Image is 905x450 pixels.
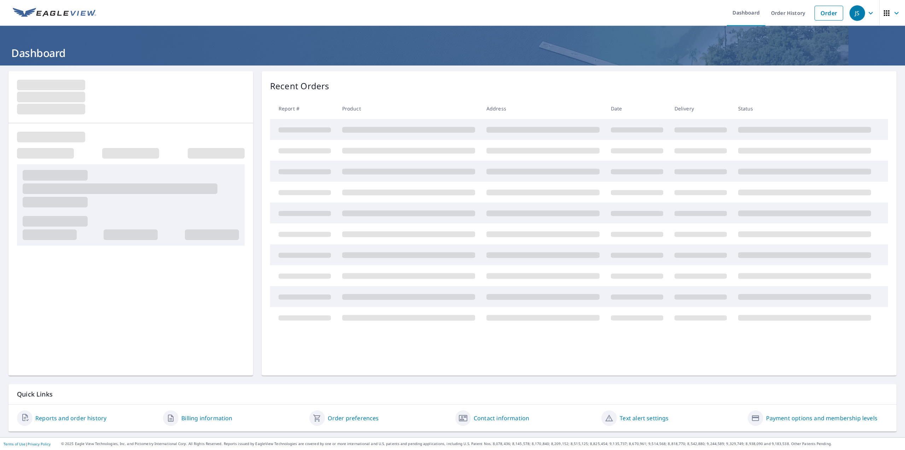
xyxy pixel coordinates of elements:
[481,98,605,119] th: Address
[61,441,901,446] p: © 2025 Eagle View Technologies, Inc. and Pictometry International Corp. All Rights Reserved. Repo...
[13,8,96,18] img: EV Logo
[849,5,865,21] div: JS
[337,98,481,119] th: Product
[732,98,877,119] th: Status
[669,98,732,119] th: Delivery
[270,98,337,119] th: Report #
[814,6,843,21] a: Order
[4,442,51,446] p: |
[28,442,51,446] a: Privacy Policy
[605,98,669,119] th: Date
[474,414,529,422] a: Contact information
[17,390,888,399] p: Quick Links
[181,414,232,422] a: Billing information
[8,46,897,60] h1: Dashboard
[620,414,668,422] a: Text alert settings
[4,442,25,446] a: Terms of Use
[766,414,877,422] a: Payment options and membership levels
[328,414,379,422] a: Order preferences
[270,80,329,92] p: Recent Orders
[35,414,106,422] a: Reports and order history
